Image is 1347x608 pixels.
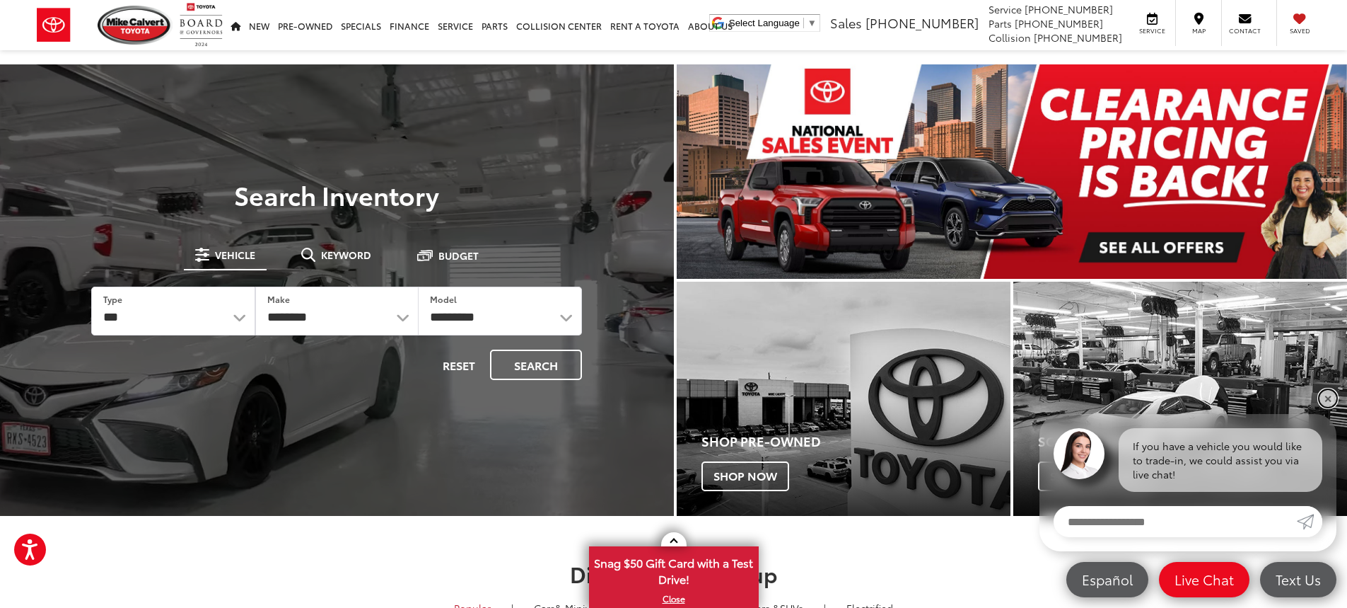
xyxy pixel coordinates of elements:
label: Model [430,293,457,305]
a: Text Us [1260,562,1336,597]
h4: Schedule Service [1038,435,1347,449]
span: [PHONE_NUMBER] [865,13,979,32]
h3: Search Inventory [59,180,614,209]
span: Sales [830,13,862,32]
span: Service [989,2,1022,16]
span: Keyword [321,250,371,260]
span: Budget [438,251,479,260]
span: Vehicle [215,250,255,260]
span: Contact [1229,26,1261,35]
a: Schedule Service Schedule Now [1013,282,1347,516]
label: Make [267,293,290,305]
a: Español [1066,562,1148,597]
span: Map [1183,26,1214,35]
span: ▼ [807,18,817,28]
span: Snag $50 Gift Card with a Test Drive! [590,548,757,591]
a: Shop Pre-Owned Shop Now [677,282,1010,516]
img: Agent profile photo [1054,428,1104,479]
a: Submit [1297,506,1322,537]
img: Mike Calvert Toyota [98,6,173,45]
div: If you have a vehicle you would like to trade-in, we could assist you via live chat! [1119,428,1322,492]
span: Saved [1284,26,1315,35]
span: Shop Now [701,461,789,491]
input: Enter your message [1054,506,1297,537]
a: Live Chat [1159,562,1249,597]
span: Text Us [1269,570,1328,588]
label: Type [103,293,122,305]
button: Search [490,350,582,380]
span: Español [1075,570,1140,588]
span: Service [1136,26,1168,35]
div: Toyota [1013,282,1347,516]
span: [PHONE_NUMBER] [1034,30,1122,45]
span: Select Language [729,18,800,28]
span: Parts [989,16,1012,30]
span: [PHONE_NUMBER] [1025,2,1113,16]
div: Toyota [677,282,1010,516]
button: Reset [431,350,487,380]
a: Select Language​ [729,18,817,28]
h4: Shop Pre-Owned [701,435,1010,449]
span: Live Chat [1167,570,1241,588]
h2: Discover Our Lineup [175,562,1172,585]
span: Schedule Now [1038,461,1153,491]
span: Collision [989,30,1031,45]
span: [PHONE_NUMBER] [1015,16,1103,30]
